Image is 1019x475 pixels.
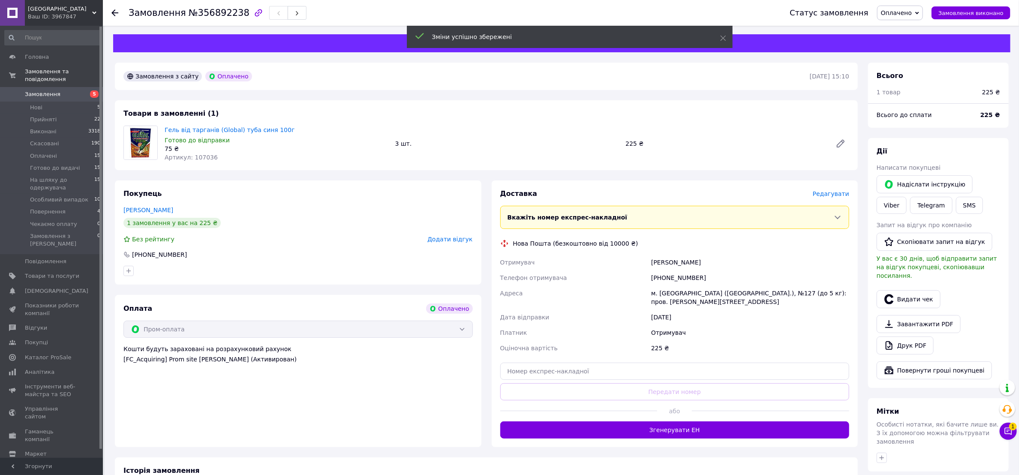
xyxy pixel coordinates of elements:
span: Маркет [25,450,47,458]
span: 10 [94,196,100,204]
span: Особисті нотатки, які бачите лише ви. З їх допомогою можна фільтрувати замовлення [877,421,999,445]
span: Товари та послуги [25,272,79,280]
span: Чекаємо оплату [30,220,77,228]
button: Видати чек [877,290,941,308]
span: Повернення [30,208,66,216]
span: Платник [500,329,527,336]
div: 3 шт. [392,138,622,150]
span: Виконані [30,128,57,135]
span: Замовлення з [PERSON_NAME] [30,232,97,248]
span: Адреса [500,290,523,297]
span: 0 [97,232,100,248]
a: Редагувати [832,135,849,152]
span: Особливий випадок [30,196,88,204]
span: Редагувати [813,190,849,197]
div: [PHONE_NUMBER] [131,250,188,259]
span: Історія замовлення [123,466,200,475]
span: 5 [97,104,100,111]
span: Скасовані [30,140,59,147]
div: 225 ₴ [982,88,1000,96]
span: Артикул: 107036 [165,154,218,161]
div: Оплачено [426,304,472,314]
div: Статус замовлення [790,9,869,17]
img: Гель від тарганів (Global) туба синя 100г [124,126,157,159]
span: Готово до відправки [165,137,230,144]
div: [FC_Acquiring] Prom site [PERSON_NAME] (Активирован) [123,355,473,364]
time: [DATE] 15:10 [810,73,849,80]
div: Ваш ID: 3967847 [28,13,103,21]
span: Оплачені [30,152,57,160]
button: Повернути гроші покупцеві [877,361,992,379]
span: Мітки [877,407,899,415]
span: Готово до видачі [30,164,80,172]
button: Скопіювати запит на відгук [877,233,992,251]
span: Оплачено [881,9,912,16]
span: Повідомлення [25,258,66,265]
span: Всього [877,72,903,80]
span: Головна [25,53,49,61]
span: Додати відгук [427,236,472,243]
span: 190 [91,140,100,147]
input: Пошук [4,30,101,45]
span: Телефон отримувача [500,274,567,281]
span: Покупці [25,339,48,346]
span: Дії [877,147,887,155]
span: 1 [1009,423,1017,430]
span: Без рейтингу [132,236,174,243]
span: Аналітика [25,368,54,376]
button: Згенерувати ЕН [500,421,850,439]
div: Кошти будуть зараховані на розрахунковий рахунок [123,345,473,364]
span: Замовлення виконано [938,10,1004,16]
span: 15 [94,152,100,160]
div: Отримувач [649,325,851,340]
span: Показники роботи компанії [25,302,79,317]
button: Замовлення виконано [932,6,1010,19]
span: Вкажіть номер експрес-накладної [508,214,628,221]
span: 15 [94,176,100,192]
span: Написати покупцеві [877,164,941,171]
span: Доставка [500,189,538,198]
button: Чат з покупцем1 [1000,423,1017,440]
div: Повернутися назад [111,9,118,17]
span: 0 [97,220,100,228]
span: 15 [94,164,100,172]
span: Замовлення [129,8,186,18]
span: Дата відправки [500,314,550,321]
span: Отримувач [500,259,535,266]
div: 75 ₴ [165,144,388,153]
span: №356892238 [189,8,249,18]
div: Нова Пошта (безкоштовно від 10000 ₴) [511,239,640,248]
div: [PHONE_NUMBER] [649,270,851,286]
span: 4 [97,208,100,216]
span: Замовлення та повідомлення [25,68,103,83]
span: 5 [90,90,99,98]
b: 225 ₴ [980,111,1000,118]
span: Гаманець компанії [25,428,79,443]
a: Завантажити PDF [877,315,961,333]
span: Запит на відгук про компанію [877,222,972,228]
button: SMS [956,197,983,214]
button: Надіслати інструкцію [877,175,973,193]
span: Нові [30,104,42,111]
span: Оплата [123,304,152,313]
div: 225 ₴ [622,138,829,150]
span: 1 товар [877,89,901,96]
div: Оплачено [205,71,252,81]
a: Друк PDF [877,337,934,355]
span: Green City [28,5,92,13]
div: 1 замовлення у вас на 225 ₴ [123,218,221,228]
div: [DATE] [649,310,851,325]
div: Замовлення з сайту [123,71,202,81]
span: На шляху до одержувача [30,176,94,192]
span: Замовлення [25,90,60,98]
input: Номер експрес-накладної [500,363,850,380]
div: [PERSON_NAME] [649,255,851,270]
span: Відгуки [25,324,47,332]
span: Товари в замовленні (1) [123,109,219,117]
a: Viber [877,197,907,214]
div: 225 ₴ [649,340,851,356]
span: Каталог ProSale [25,354,71,361]
span: Всього до сплати [877,111,932,118]
div: м. [GEOGRAPHIC_DATA] ([GEOGRAPHIC_DATA].), №127 (до 5 кг): пров. [PERSON_NAME][STREET_ADDRESS] [649,286,851,310]
a: Telegram [910,197,952,214]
